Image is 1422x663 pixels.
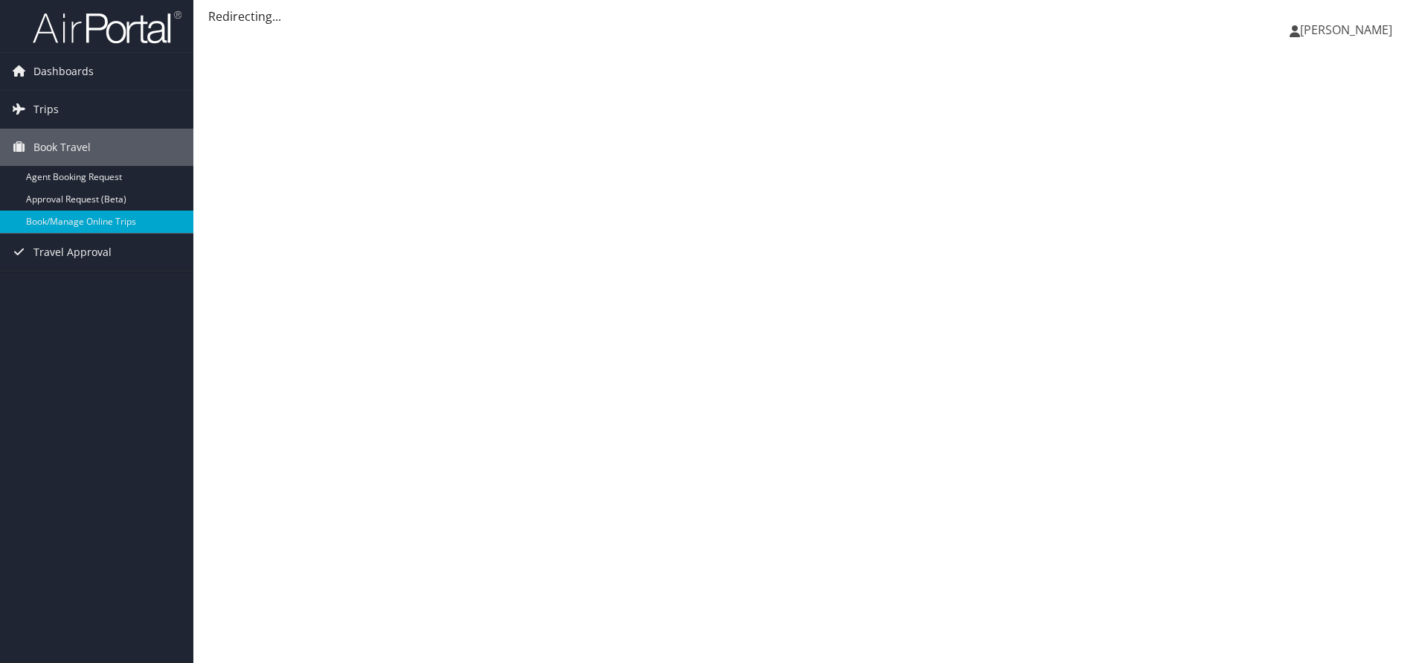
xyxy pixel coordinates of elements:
[208,7,1407,25] div: Redirecting...
[33,10,181,45] img: airportal-logo.png
[1290,7,1407,52] a: [PERSON_NAME]
[33,53,94,90] span: Dashboards
[1300,22,1392,38] span: [PERSON_NAME]
[33,234,112,271] span: Travel Approval
[33,91,59,128] span: Trips
[33,129,91,166] span: Book Travel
